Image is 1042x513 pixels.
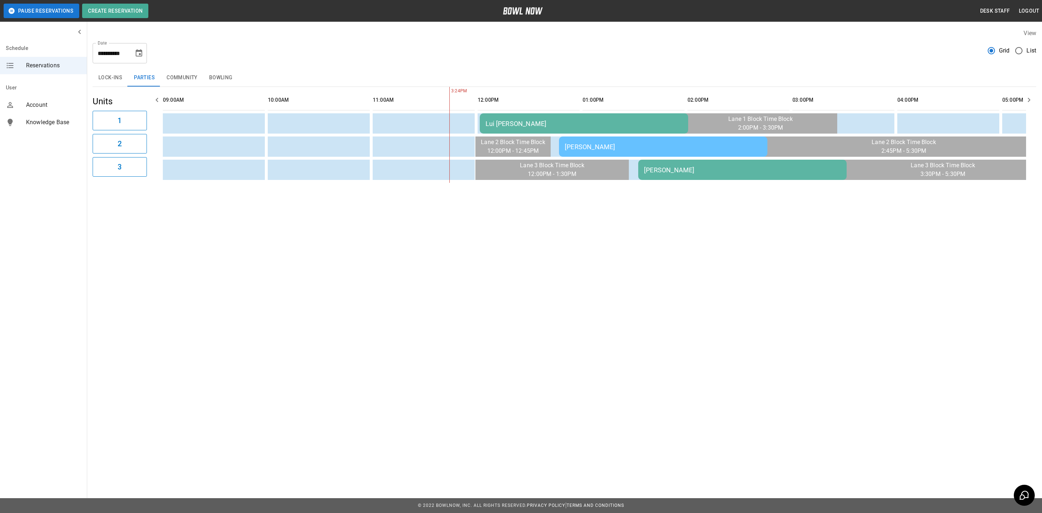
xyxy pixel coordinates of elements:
[644,166,841,174] div: [PERSON_NAME]
[565,143,762,151] div: [PERSON_NAME]
[161,69,203,87] button: Community
[1024,30,1036,37] label: View
[118,161,122,173] h6: 3
[478,90,580,110] th: 12:00PM
[93,157,147,177] button: 3
[203,69,238,87] button: Bowling
[1026,46,1036,55] span: List
[486,120,682,127] div: Lui [PERSON_NAME]
[93,69,128,87] button: Lock-ins
[163,90,265,110] th: 09:00AM
[93,111,147,130] button: 1
[4,4,79,18] button: Pause Reservations
[26,61,81,70] span: Reservations
[977,4,1013,18] button: Desk Staff
[373,90,475,110] th: 11:00AM
[93,134,147,154] button: 2
[567,503,624,508] a: Terms and Conditions
[128,69,161,87] button: Parties
[82,4,148,18] button: Create Reservation
[527,503,565,508] a: Privacy Policy
[26,118,81,127] span: Knowledge Base
[268,90,370,110] th: 10:00AM
[503,7,543,14] img: logo
[118,138,122,150] h6: 2
[26,101,81,109] span: Account
[93,69,1036,87] div: inventory tabs
[118,115,122,126] h6: 1
[1016,4,1042,18] button: Logout
[999,46,1010,55] span: Grid
[93,96,147,107] h5: Units
[449,88,451,95] span: 3:24PM
[418,503,527,508] span: © 2022 BowlNow, Inc. All Rights Reserved.
[132,46,146,60] button: Choose date, selected date is Oct 5, 2025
